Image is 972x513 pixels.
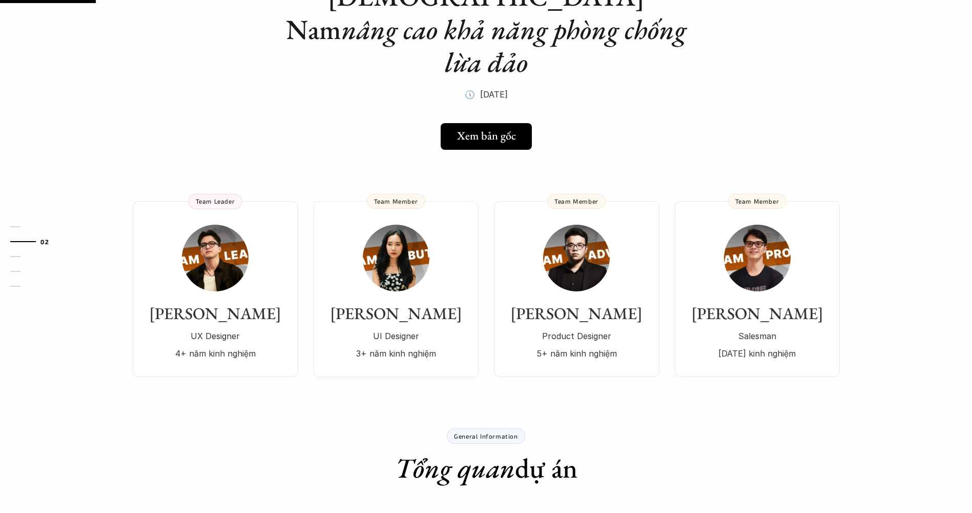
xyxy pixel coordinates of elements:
p: [DATE] kinh nghiệm [685,346,830,361]
h3: [PERSON_NAME] [324,304,468,323]
p: Product Designer [504,328,649,344]
h3: [PERSON_NAME] [504,304,649,323]
p: Salesman [685,328,830,344]
a: [PERSON_NAME]Salesman[DATE] kinh nghiệmTeam Member [675,201,840,377]
p: UI Designer [324,328,468,344]
strong: 02 [40,238,49,245]
h1: dự án [395,451,577,485]
h5: Xem bản gốc [457,129,516,143]
h3: [PERSON_NAME] [143,304,288,323]
a: Xem bản gốc [441,123,532,150]
p: 3+ năm kinh nghiệm [324,346,468,361]
em: Tổng quan [395,450,515,486]
p: 4+ năm kinh nghiệm [143,346,288,361]
p: UX Designer [143,328,288,344]
em: nâng cao khả năng phòng chống lừa đảo [341,11,692,81]
p: Team Leader [196,198,235,205]
p: 🕔 [DATE] [465,87,508,102]
a: [PERSON_NAME]UI Designer3+ năm kinh nghiệmTeam Member [314,201,479,377]
p: 5+ năm kinh nghiệm [504,346,649,361]
a: 02 [10,235,59,248]
p: General Information [454,432,518,440]
a: [PERSON_NAME]Product Designer5+ năm kinh nghiệmTeam Member [494,201,659,377]
p: Team Member [374,198,418,205]
h3: [PERSON_NAME] [685,304,830,323]
p: Team Member [735,198,779,205]
a: [PERSON_NAME]UX Designer4+ năm kinh nghiệmTeam Leader [133,201,298,377]
p: Team Member [554,198,598,205]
